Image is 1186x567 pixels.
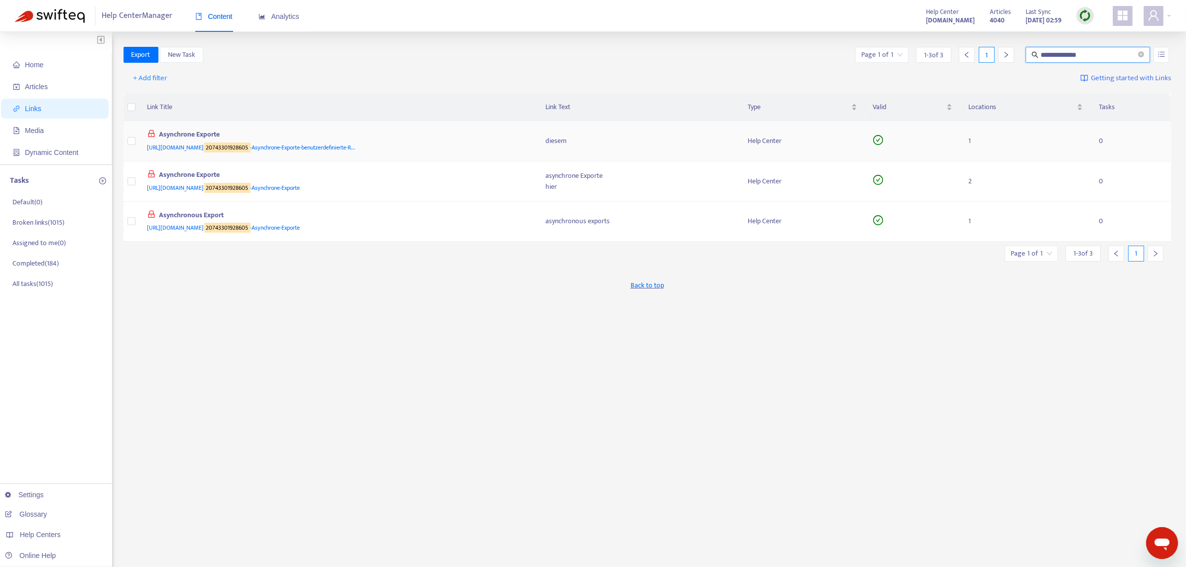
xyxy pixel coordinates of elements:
[1079,9,1091,22] img: sync.dc5367851b00ba804db3.png
[1091,73,1171,84] span: Getting started with Links
[926,15,975,26] strong: [DOMAIN_NAME]
[25,105,41,113] span: Links
[873,175,883,185] span: check-circle
[1080,74,1088,82] img: image-link
[1003,51,1010,58] span: right
[132,49,150,60] span: Export
[546,136,732,146] div: diesem
[924,50,943,60] span: 1 - 3 of 3
[968,102,1075,113] span: Locations
[748,136,857,146] div: Help Center
[25,61,43,69] span: Home
[99,177,106,184] span: plus-circle
[748,216,857,227] div: Help Center
[13,61,20,68] span: home
[12,217,64,228] p: Broken links ( 1015 )
[147,210,527,223] div: Asynchronous Export
[1091,202,1171,242] td: 0
[13,149,20,156] span: container
[1138,50,1144,60] span: close-circle
[748,176,857,187] div: Help Center
[1117,9,1129,21] span: appstore
[160,47,203,63] button: New Task
[1073,248,1093,259] span: 1 - 3 of 3
[147,223,300,233] span: [URL][DOMAIN_NAME] -Asynchrone-Exporte
[124,47,158,63] button: Export
[204,142,251,152] sqkw: 20743301928605
[147,129,527,142] div: Asynchrone Exporte
[15,9,85,23] img: Swifteq
[990,15,1005,26] strong: 4040
[926,14,975,26] a: [DOMAIN_NAME]
[1091,121,1171,161] td: 0
[133,72,168,84] span: + Add filter
[963,51,970,58] span: left
[960,161,1091,202] td: 2
[865,94,960,121] th: Valid
[204,183,251,193] sqkw: 20743301928605
[1146,527,1178,559] iframe: Schaltfläche zum Öffnen des Messaging-Fensters
[12,197,42,207] p: Default ( 0 )
[126,70,175,86] button: + Add filter
[12,238,66,248] p: Assigned to me ( 0 )
[1128,246,1144,262] div: 1
[1026,6,1051,17] span: Last Sync
[147,130,155,138] span: lock
[1148,9,1160,21] span: user
[25,127,44,135] span: Media
[960,94,1091,121] th: Locations
[195,12,233,20] span: Content
[873,215,883,225] span: check-circle
[631,280,664,290] span: Back to top
[960,202,1091,242] td: 1
[1091,161,1171,202] td: 0
[5,552,56,560] a: Online Help
[979,47,995,63] div: 1
[960,121,1091,161] td: 1
[1091,94,1171,121] th: Tasks
[1080,70,1171,86] a: Getting started with Links
[195,13,202,20] span: book
[1026,15,1061,26] strong: [DATE] 02:59
[12,258,59,269] p: Completed ( 184 )
[926,6,959,17] span: Help Center
[1154,47,1169,63] button: unordered-list
[13,105,20,112] span: link
[1152,250,1159,257] span: right
[873,135,883,145] span: check-circle
[748,102,849,113] span: Type
[1138,51,1144,57] span: close-circle
[147,183,300,193] span: [URL][DOMAIN_NAME] -Asynchrone-Exporte
[25,148,78,156] span: Dynamic Content
[1158,51,1165,58] span: unordered-list
[13,83,20,90] span: account-book
[990,6,1011,17] span: Articles
[147,170,155,178] span: lock
[1113,250,1120,257] span: left
[13,127,20,134] span: file-image
[147,169,527,182] div: Asynchrone Exporte
[546,181,732,192] div: hier
[740,94,865,121] th: Type
[168,49,195,60] span: New Task
[5,510,47,518] a: Glossary
[1032,51,1039,58] span: search
[259,13,265,20] span: area-chart
[873,102,944,113] span: Valid
[546,170,732,181] div: asynchrone Exporte
[5,491,44,499] a: Settings
[546,216,732,227] div: asynchronous exports
[10,175,29,187] p: Tasks
[538,94,740,121] th: Link Text
[25,83,48,91] span: Articles
[12,279,53,289] p: All tasks ( 1015 )
[204,223,251,233] sqkw: 20743301928605
[102,6,173,25] span: Help Center Manager
[139,94,538,121] th: Link Title
[147,210,155,218] span: lock
[147,142,356,152] span: [URL][DOMAIN_NAME] -Asynchrone-Exporte-benutzerdefinierte-R...
[20,531,61,539] span: Help Centers
[259,12,299,20] span: Analytics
